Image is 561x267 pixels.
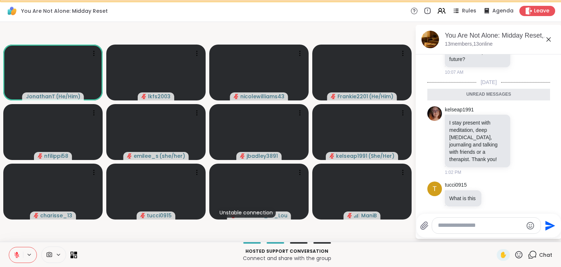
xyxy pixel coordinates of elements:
img: ShareWell Logomark [6,5,18,17]
a: kelseap1991 [445,106,474,114]
span: Chat [539,251,552,259]
span: JonathanT [26,93,55,100]
span: 10:07 AM [445,69,463,76]
p: Hosted support conversation [81,248,492,255]
span: Agenda [492,7,514,15]
a: tucci0915 [445,182,467,189]
span: t [433,184,437,194]
span: ( He/Him ) [369,93,393,100]
span: Rules [462,7,476,15]
div: You Are Not Alone: Midday Reset, [DATE] [445,31,556,40]
span: audio-muted [38,153,43,159]
button: Send [541,217,557,234]
span: nicolewilliams43 [240,93,285,100]
span: audio-muted [347,213,352,218]
span: audio-muted [331,94,336,99]
span: Leave [534,7,549,15]
span: ( She/Her ) [368,152,394,160]
span: charisse_13 [40,212,72,219]
p: Connect and share with the group [81,255,492,262]
span: audio-muted [240,153,245,159]
span: audio-muted [140,213,145,218]
span: [DATE] [476,79,501,86]
div: Unread messages [427,89,550,100]
span: kelseap1991 [336,152,367,160]
img: You Are Not Alone: Midday Reset, Oct 10 [421,31,439,48]
p: What is this [449,195,477,202]
img: https://sharewell-space-live.sfo3.digitaloceanspaces.com/user-generated/0967278c-cd44-40a7-aee2-d... [427,106,442,121]
span: jbadley3891 [247,152,278,160]
span: audio-muted [34,213,39,218]
span: emilee_s [134,152,159,160]
p: 13 members, 13 online [445,41,493,48]
div: Close Step [549,3,558,12]
span: ✋ [500,251,507,259]
span: ( He/Him ) [56,93,80,100]
button: Emoji picker [526,221,535,230]
span: audio-muted [127,153,132,159]
span: nfilippi58 [44,152,68,160]
span: ( she/her ) [159,152,185,160]
span: 1:02 PM [445,169,461,176]
span: audio-muted [141,94,146,99]
span: lkfs2003 [148,93,171,100]
span: audio-muted [234,94,239,99]
p: I stay present with meditation, deep [MEDICAL_DATA], journaling and talking with friends or a the... [449,119,506,163]
textarea: Type your message [438,222,523,229]
div: Unstable connection [217,207,276,218]
span: tucci0915 [147,212,172,219]
span: You Are Not Alone: Midday Reset [21,7,108,15]
span: ManiB [361,212,377,219]
span: audio-muted [329,153,335,159]
span: 1:03 PM [445,208,461,215]
span: Frankie2201 [337,93,368,100]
